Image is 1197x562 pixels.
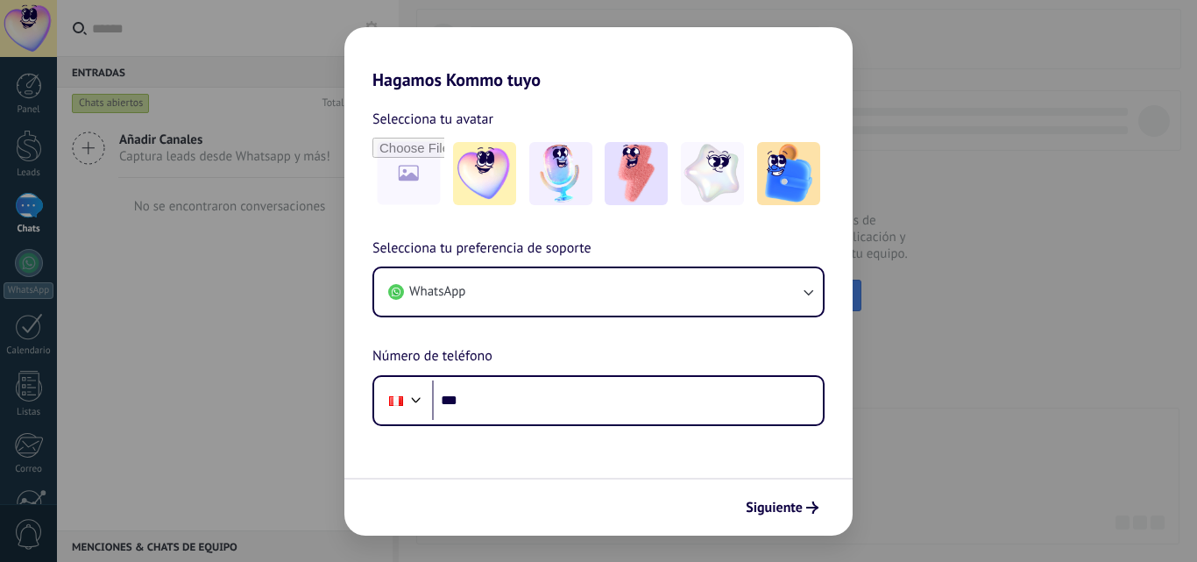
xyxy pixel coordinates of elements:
[374,268,823,316] button: WhatsApp
[409,283,465,301] span: WhatsApp
[746,502,803,514] span: Siguiente
[372,345,492,368] span: Número de teléfono
[372,238,591,260] span: Selecciona tu preferencia de soporte
[379,382,413,419] div: Peru: + 51
[757,142,820,205] img: -5.jpeg
[605,142,668,205] img: -3.jpeg
[529,142,592,205] img: -2.jpeg
[738,493,826,523] button: Siguiente
[344,27,853,90] h2: Hagamos Kommo tuyo
[372,108,493,131] span: Selecciona tu avatar
[453,142,516,205] img: -1.jpeg
[681,142,744,205] img: -4.jpeg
